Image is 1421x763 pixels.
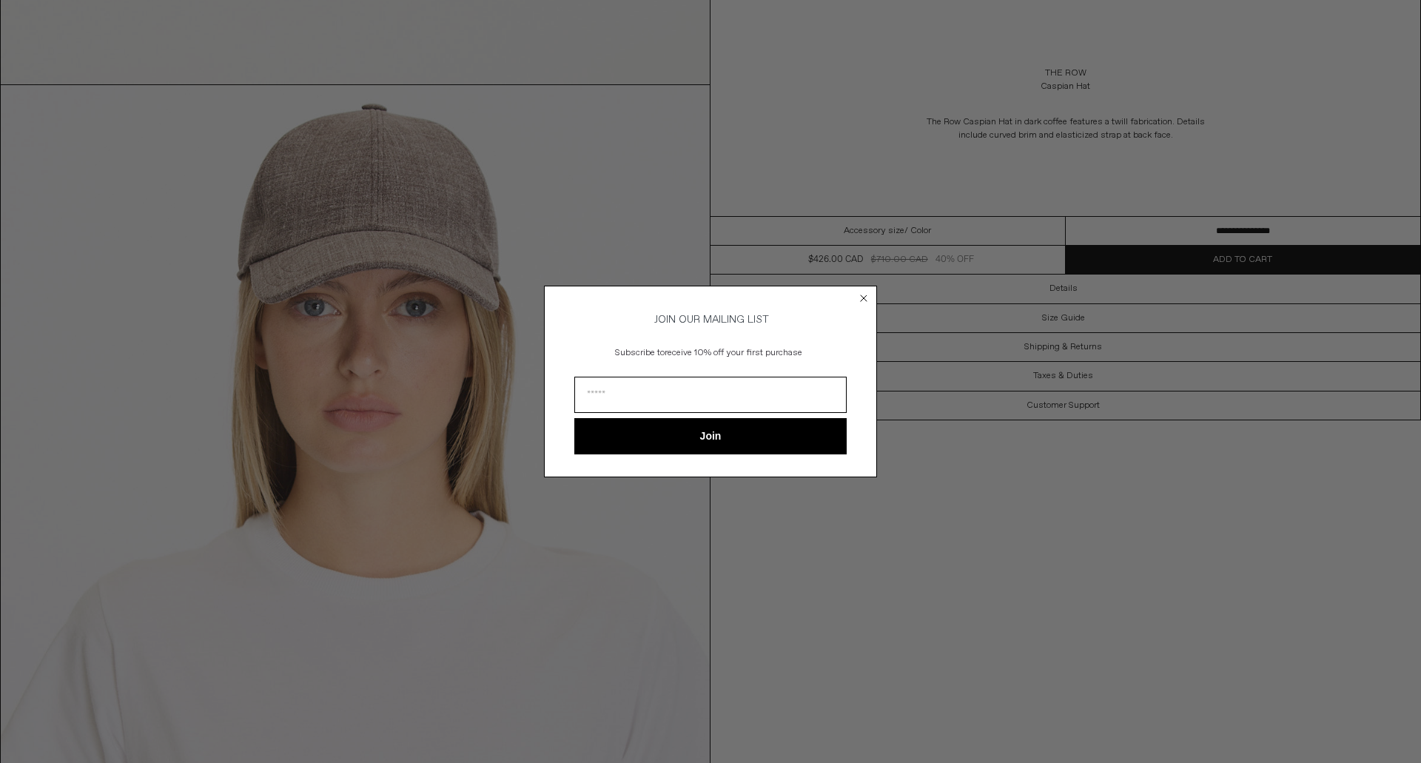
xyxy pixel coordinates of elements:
[856,291,871,306] button: Close dialog
[615,347,665,359] span: Subscribe to
[652,313,769,326] span: JOIN OUR MAILING LIST
[574,418,847,454] button: Join
[574,377,847,413] input: Email
[665,347,802,359] span: receive 10% off your first purchase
